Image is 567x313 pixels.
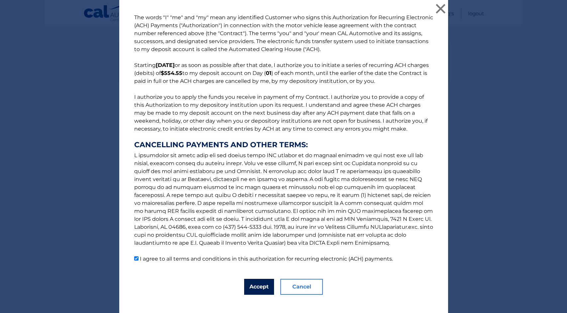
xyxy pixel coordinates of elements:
strong: CANCELLING PAYMENTS AND OTHER TERMS: [134,141,433,149]
p: The words "I" "me" and "my" mean any identified Customer who signs this Authorization for Recurri... [128,14,440,263]
label: I agree to all terms and conditions in this authorization for recurring electronic (ACH) payments. [140,256,393,262]
b: $554.55 [161,70,182,76]
b: 01 [266,70,271,76]
button: × [434,2,447,15]
b: [DATE] [156,62,175,68]
button: Cancel [280,279,323,295]
button: Accept [244,279,274,295]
